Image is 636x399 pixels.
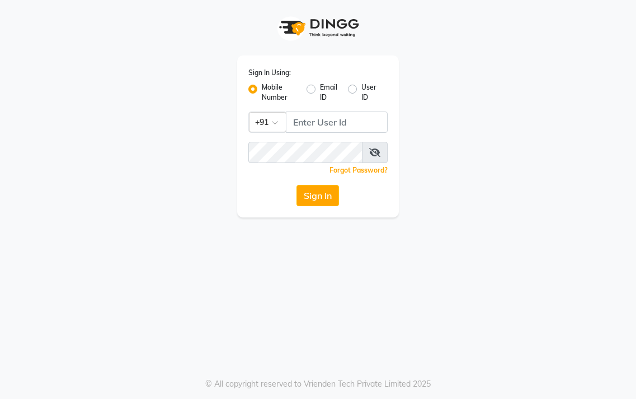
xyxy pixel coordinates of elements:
[320,82,339,103] label: Email ID
[262,82,298,103] label: Mobile Number
[329,166,388,174] a: Forgot Password?
[361,82,379,103] label: User ID
[248,68,291,78] label: Sign In Using:
[286,112,388,133] input: Username
[248,142,363,163] input: Username
[296,185,339,206] button: Sign In
[273,11,362,44] img: logo1.svg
